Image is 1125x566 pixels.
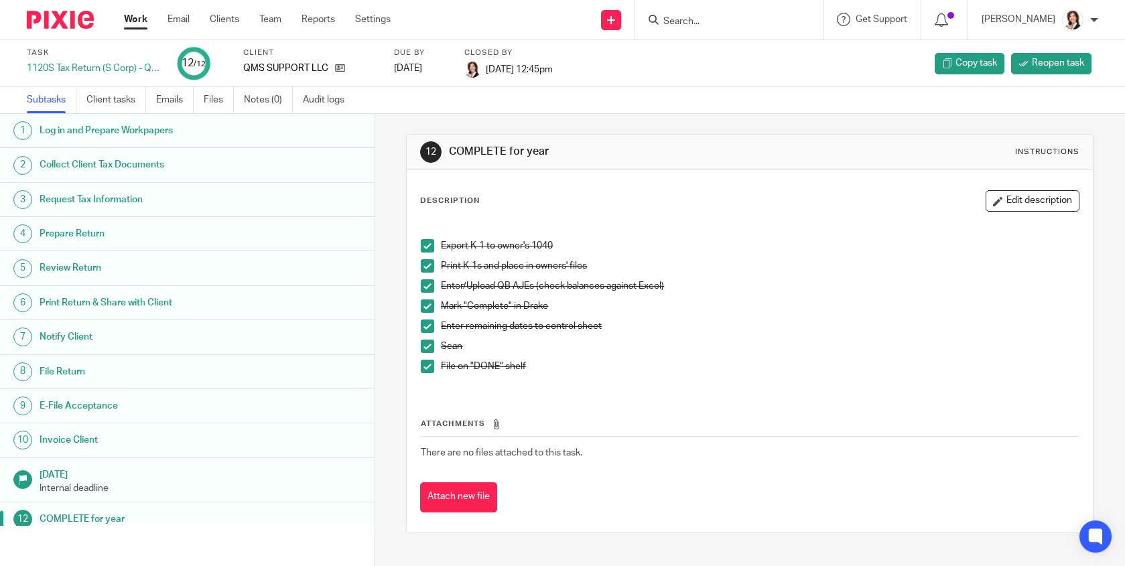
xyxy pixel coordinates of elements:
a: Reopen task [1011,53,1091,74]
p: Scan [441,340,1079,353]
label: Due by [394,48,448,58]
a: Copy task [935,53,1004,74]
a: Audit logs [303,87,354,113]
div: 12 [13,510,32,528]
label: Closed by [464,48,553,58]
p: Enter remaining dates to control sheet [441,320,1079,333]
button: Attach new file [420,482,497,512]
h1: Collect Client Tax Documents [40,155,254,175]
a: Emails [156,87,194,113]
div: 7 [13,328,32,346]
div: Instructions [1015,147,1079,157]
p: Description [420,196,480,206]
label: Task [27,48,161,58]
a: Team [259,13,281,26]
h1: Invoice Client [40,430,254,450]
h1: E-File Acceptance [40,396,254,416]
h1: COMPLETE for year [40,509,254,529]
span: Get Support [856,15,907,24]
a: Settings [355,13,391,26]
button: Edit description [986,190,1079,212]
img: Pixie [27,11,94,29]
h1: File Return [40,362,254,382]
a: Files [204,87,234,113]
h1: COMPLETE for year [449,145,779,159]
div: 10 [13,431,32,449]
a: Clients [210,13,239,26]
h1: Log in and Prepare Workpapers [40,121,254,141]
a: Work [124,13,147,26]
div: 9 [13,397,32,415]
a: Notes (0) [244,87,293,113]
div: 2 [13,156,32,175]
p: QMS SUPPORT LLC [243,62,328,75]
h1: Notify Client [40,327,254,347]
h1: Print Return & Share with Client [40,293,254,313]
p: Export K-1 to owner's 1040 [441,239,1079,253]
p: Enter/Upload QB AJEs (check balances against Excel) [441,279,1079,293]
p: Internal deadline [40,482,361,495]
div: 12 [182,56,206,71]
div: 6 [13,293,32,312]
span: Attachments [421,420,485,427]
div: 4 [13,224,32,243]
h1: Request Tax Information [40,190,254,210]
img: BW%20Website%203%20-%20square.jpg [1062,9,1083,31]
p: Mark "Complete" in Drake [441,299,1079,313]
a: Email [168,13,190,26]
div: 1 [13,121,32,140]
span: Reopen task [1032,56,1084,70]
div: 12 [420,141,442,163]
span: There are no files attached to this task. [421,448,582,457]
div: 5 [13,259,32,278]
input: Search [662,16,783,28]
h1: [DATE] [40,465,361,482]
a: Reports [302,13,335,26]
label: Client [243,48,377,58]
a: Subtasks [27,87,76,113]
span: Copy task [955,56,997,70]
small: /12 [194,60,206,68]
img: BW%20Website%203%20-%20square.jpg [464,62,480,78]
p: File on "DONE" shelf [441,360,1079,373]
span: [DATE] 12:45pm [486,64,553,74]
div: [DATE] [394,62,448,75]
h1: Review Return [40,258,254,278]
div: 1120S Tax Return (S Corp) - QBO [27,62,161,75]
h1: Prepare Return [40,224,254,244]
a: Client tasks [86,87,146,113]
p: [PERSON_NAME] [982,13,1055,26]
div: 8 [13,362,32,381]
div: 3 [13,190,32,209]
p: Print K-1s and place in owners' files [441,259,1079,273]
